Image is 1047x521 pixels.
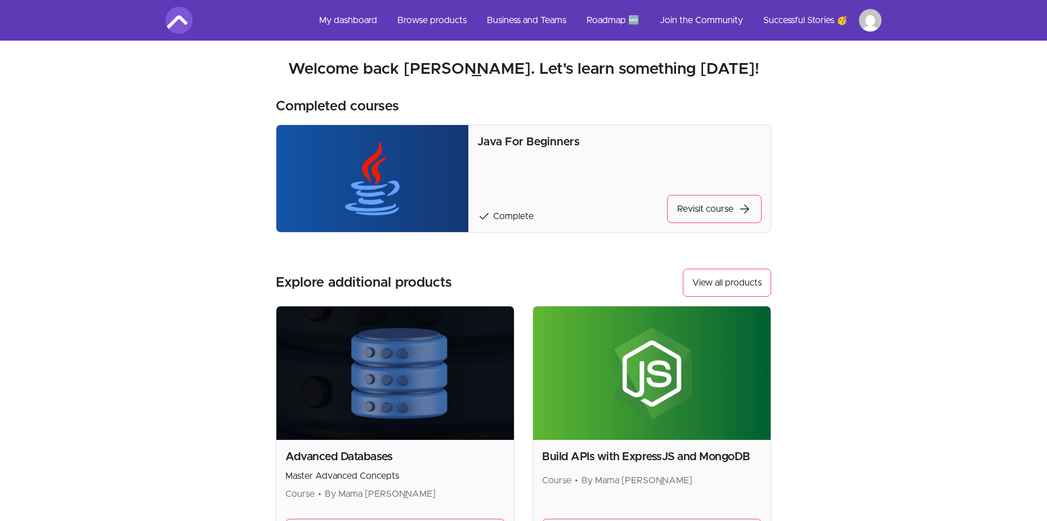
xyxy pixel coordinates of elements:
p: Java For Beginners [477,134,762,150]
span: • [575,476,578,485]
span: By Mama [PERSON_NAME] [581,476,692,485]
h2: Welcome back [PERSON_NAME]. Let's learn something [DATE]! [165,59,882,79]
a: My dashboard [310,7,386,34]
h3: Completed courses [276,97,399,115]
span: arrow_forward [738,202,751,216]
a: Join the Community [651,7,752,34]
a: View all products [683,269,771,297]
h2: Advanced Databases [285,449,505,465]
a: Business and Teams [478,7,575,34]
a: Successful Stories 🥳 [754,7,857,34]
h3: Explore additional products [276,274,452,292]
img: Product image for Java For Beginners [276,125,468,232]
span: check [477,210,491,223]
span: By Mama [PERSON_NAME] [325,489,436,498]
h2: Build APIs with ExpressJS and MongoDB [542,449,762,465]
p: Master Advanced Concepts [285,469,505,483]
span: • [318,489,321,498]
nav: Main [310,7,882,34]
span: Complete [493,212,534,221]
img: Product image for Advanced Databases [276,306,514,440]
a: Browse products [388,7,476,34]
a: Revisit coursearrow_forward [667,195,762,223]
img: Product image for Build APIs with ExpressJS and MongoDB [533,306,771,440]
span: Course [542,476,571,485]
a: Roadmap 🆕 [578,7,648,34]
img: Amigoscode logo [165,7,193,34]
img: Profile image for Gabriel Henrique Barbosa Ferreira [859,9,882,32]
span: Course [285,489,315,498]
